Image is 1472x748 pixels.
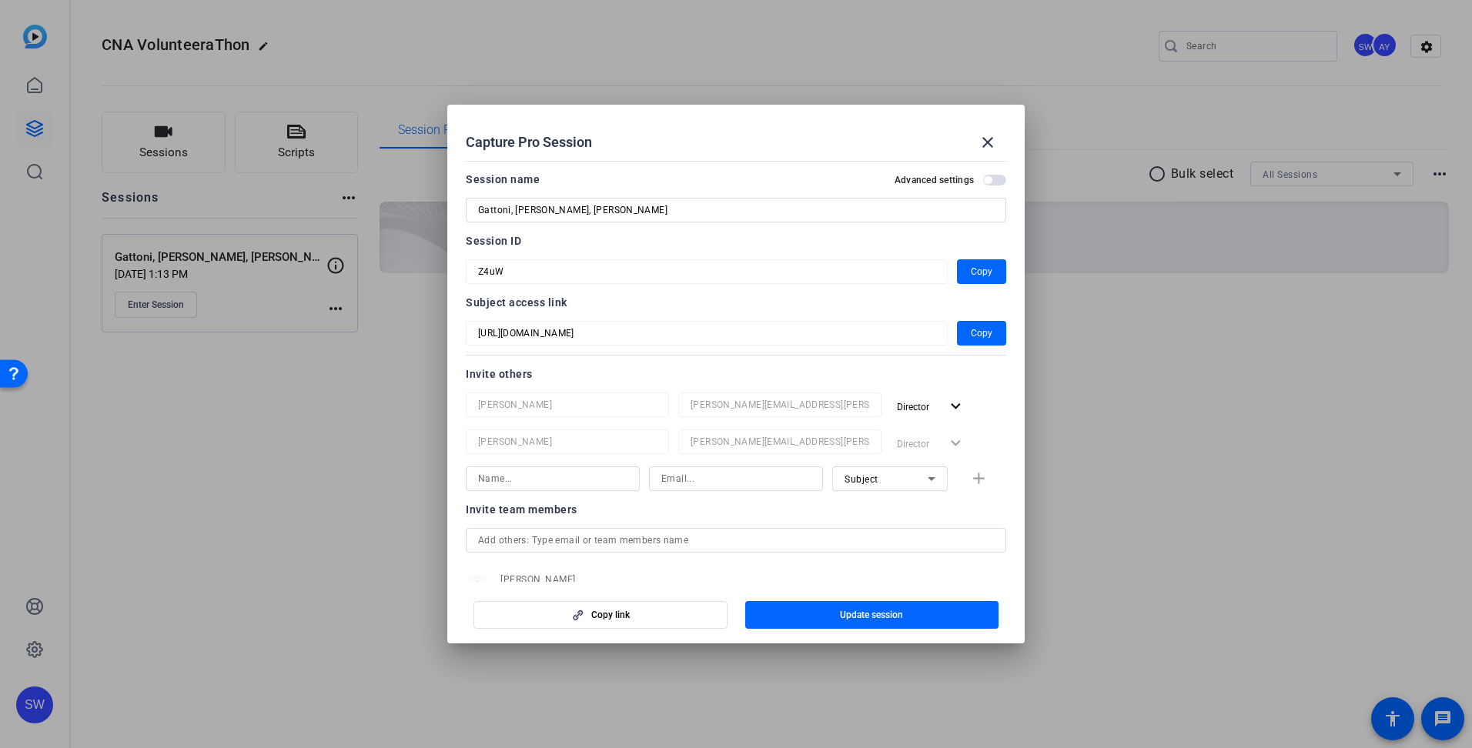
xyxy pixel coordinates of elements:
input: Session OTP [478,262,935,281]
button: Copy [957,259,1006,284]
span: Subject [845,474,878,485]
button: Director [891,392,972,420]
mat-icon: expand_more [946,397,965,416]
span: Copy [971,262,992,281]
div: Session name [466,170,540,189]
div: Capture Pro Session [466,124,1006,161]
span: Copy link [591,609,630,621]
input: Enter Session Name [478,201,994,219]
button: Director [925,573,1006,601]
span: Copy [971,324,992,342]
div: Session ID [466,232,1006,250]
input: Email... [661,469,811,488]
span: Director [897,402,929,412]
mat-icon: close [979,133,997,152]
input: Name... [478,432,657,451]
mat-icon: expand_more [981,578,1000,597]
button: Update session [745,601,999,629]
input: Add others: Type email or team members name [478,531,994,549]
div: Invite team members [466,500,1006,519]
input: Name... [478,396,657,414]
mat-icon: person [466,576,489,599]
button: Copy link [473,601,728,629]
span: [PERSON_NAME] [500,573,806,586]
span: Update session [840,609,903,621]
button: Copy [957,321,1006,346]
div: Subject access link [466,293,1006,312]
h2: Advanced settings [895,174,974,186]
input: Name... [478,469,627,488]
div: Invite others [466,365,1006,383]
input: Session OTP [478,324,935,342]
input: Email... [691,396,869,414]
input: Email... [691,432,869,451]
